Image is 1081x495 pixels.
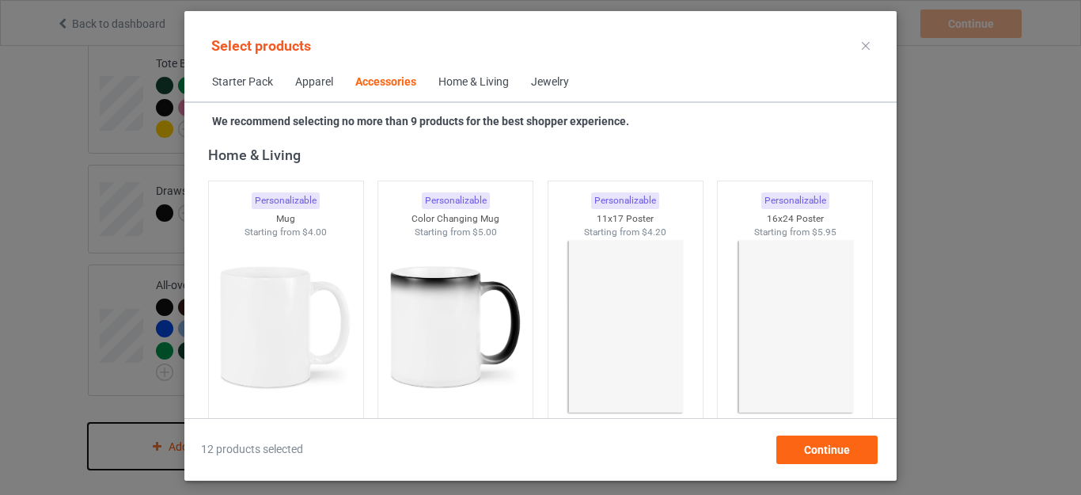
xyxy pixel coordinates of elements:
span: Select products [211,37,311,54]
div: 16x24 Poster [718,212,872,226]
div: 11x17 Poster [548,212,703,226]
div: Home & Living [208,146,880,164]
img: regular.jpg [555,238,696,416]
span: $5.00 [472,227,497,238]
div: Accessories [355,74,416,90]
span: $5.95 [812,227,836,238]
div: Personalizable [591,192,659,209]
img: regular.jpg [385,238,526,416]
strong: We recommend selecting no more than 9 products for the best shopper experience. [212,115,629,128]
div: Starting from [378,226,533,239]
div: Personalizable [422,192,490,209]
div: Jewelry [531,74,569,90]
div: Color Changing Mug [378,212,533,226]
div: Personalizable [761,192,829,209]
div: Apparel [295,74,333,90]
div: Starting from [548,226,703,239]
span: $4.20 [642,227,666,238]
div: Mug [209,212,363,226]
div: Starting from [718,226,872,239]
span: 12 products selected [201,442,303,458]
div: Starting from [209,226,363,239]
img: regular.jpg [215,238,357,416]
span: $4.00 [302,227,327,238]
span: Continue [804,444,850,456]
span: Starter Pack [201,63,284,101]
img: regular.jpg [724,238,866,416]
div: Continue [776,436,878,464]
div: Personalizable [252,192,320,209]
div: Home & Living [438,74,509,90]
